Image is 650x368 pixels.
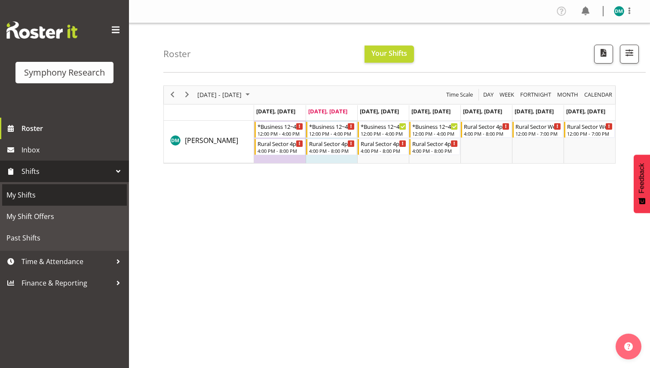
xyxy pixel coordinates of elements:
button: Timeline Month [556,89,580,100]
span: [DATE], [DATE] [515,107,554,115]
span: Month [556,89,579,100]
div: Denis Morsin"s event - *Business 12~4:00pm (mixed shift start times) Begin From Thursday, Septemb... [409,122,460,138]
div: Rural Sector 4pm~8pm [309,139,355,148]
div: 4:00 PM - 8:00 PM [412,147,458,154]
span: Week [499,89,515,100]
a: Past Shifts [2,227,127,249]
span: Inbox [21,143,125,156]
span: [DATE] - [DATE] [196,89,242,100]
div: *Business 12~4:00pm (mixed shift start times) [258,122,303,131]
button: Fortnight [519,89,553,100]
span: Fortnight [519,89,552,100]
a: [PERSON_NAME] [185,135,238,146]
div: 4:00 PM - 8:00 PM [361,147,406,154]
button: Month [583,89,614,100]
div: Timeline Week of September 23, 2025 [163,85,616,164]
a: My Shift Offers [2,206,127,227]
div: *Business 12~4:00pm (mixed shift start times) [412,122,458,131]
div: *Business 12~4:00pm (mixed shift start times) [309,122,355,131]
div: Denis Morsin"s event - *Business 12~4:00pm (mixed shift start times) Begin From Wednesday, Septem... [358,122,408,138]
span: [DATE], [DATE] [566,107,605,115]
div: 4:00 PM - 8:00 PM [464,130,509,137]
div: Rural Sector Weekends [515,122,561,131]
span: Time & Attendance [21,255,112,268]
span: My Shift Offers [6,210,123,223]
div: Denis Morsin"s event - Rural Sector 4pm~8pm Begin From Wednesday, September 24, 2025 at 4:00:00 P... [358,139,408,155]
button: Time Scale [445,89,475,100]
div: 12:00 PM - 4:00 PM [412,130,458,137]
button: Feedback - Show survey [634,155,650,213]
img: denis-morsin11871.jpg [614,6,624,16]
span: Your Shifts [371,49,407,58]
span: Shifts [21,165,112,178]
div: Rural Sector Weekends [567,122,613,131]
button: Timeline Day [482,89,495,100]
span: [DATE], [DATE] [411,107,451,115]
div: Denis Morsin"s event - Rural Sector 4pm~8pm Begin From Tuesday, September 23, 2025 at 4:00:00 PM ... [306,139,357,155]
div: Symphony Research [24,66,105,79]
img: help-xxl-2.png [624,342,633,351]
div: Denis Morsin"s event - Rural Sector Weekends Begin From Saturday, September 27, 2025 at 12:00:00 ... [512,122,563,138]
span: calendar [583,89,613,100]
div: *Business 12~4:00pm (mixed shift start times) [361,122,406,131]
span: [PERSON_NAME] [185,136,238,145]
div: 4:00 PM - 8:00 PM [258,147,303,154]
button: Download a PDF of the roster according to the set date range. [594,45,613,64]
span: Finance & Reporting [21,277,112,289]
span: [DATE], [DATE] [463,107,502,115]
div: Rural Sector 4pm~8pm [412,139,458,148]
div: Denis Morsin"s event - Rural Sector 4pm~8pm Begin From Friday, September 26, 2025 at 4:00:00 PM G... [461,122,512,138]
a: My Shifts [2,184,127,206]
span: Feedback [638,163,646,193]
div: 12:00 PM - 4:00 PM [309,130,355,137]
button: September 2025 [196,89,254,100]
div: Denis Morsin"s event - Rural Sector 4pm~8pm Begin From Monday, September 22, 2025 at 4:00:00 PM G... [254,139,305,155]
div: 12:00 PM - 4:00 PM [258,130,303,137]
div: 4:00 PM - 8:00 PM [309,147,355,154]
button: Your Shifts [365,46,414,63]
span: My Shifts [6,189,123,201]
div: Denis Morsin"s event - Rural Sector 4pm~8pm Begin From Thursday, September 25, 2025 at 4:00:00 PM... [409,139,460,155]
div: 12:00 PM - 7:00 PM [515,130,561,137]
div: Denis Morsin"s event - Rural Sector Weekends Begin From Sunday, September 28, 2025 at 12:00:00 PM... [564,122,615,138]
span: [DATE], [DATE] [360,107,399,115]
button: Timeline Week [498,89,516,100]
div: 12:00 PM - 7:00 PM [567,130,613,137]
div: Denis Morsin"s event - *Business 12~4:00pm (mixed shift start times) Begin From Tuesday, Septembe... [306,122,357,138]
div: Rural Sector 4pm~8pm [464,122,509,131]
span: Roster [21,122,125,135]
span: [DATE], [DATE] [256,107,295,115]
div: Rural Sector 4pm~8pm [361,139,406,148]
span: [DATE], [DATE] [308,107,347,115]
div: Rural Sector 4pm~8pm [258,139,303,148]
h4: Roster [163,49,191,59]
table: Timeline Week of September 23, 2025 [254,121,615,163]
img: Rosterit website logo [6,21,77,39]
span: Time Scale [445,89,474,100]
span: Day [482,89,494,100]
button: Next [181,89,193,100]
div: 12:00 PM - 4:00 PM [361,130,406,137]
button: Previous [167,89,178,100]
div: September 22 - 28, 2025 [194,86,255,104]
div: previous period [165,86,180,104]
button: Filter Shifts [620,45,639,64]
div: next period [180,86,194,104]
div: Denis Morsin"s event - *Business 12~4:00pm (mixed shift start times) Begin From Monday, September... [254,122,305,138]
td: Denis Morsin resource [164,121,254,163]
span: Past Shifts [6,231,123,244]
